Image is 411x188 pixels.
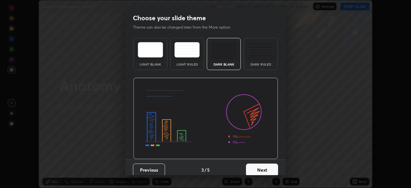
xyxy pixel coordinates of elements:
img: lightTheme.e5ed3b09.svg [138,42,163,58]
img: darkRuledTheme.de295e13.svg [248,42,273,58]
button: Previous [133,164,165,176]
img: darkTheme.f0cc69e5.svg [211,42,237,58]
h4: / [205,166,206,173]
h4: 3 [201,166,204,173]
div: Dark Blank [211,63,237,66]
p: Theme can also be changed later from the More option [133,24,237,30]
div: Light Ruled [174,63,200,66]
div: Light Blank [137,63,163,66]
div: Dark Ruled [248,63,274,66]
img: darkThemeBanner.d06ce4a2.svg [133,78,278,159]
img: lightRuledTheme.5fabf969.svg [174,42,200,58]
button: Next [246,164,278,176]
h4: 5 [207,166,210,173]
h2: Choose your slide theme [133,14,206,22]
